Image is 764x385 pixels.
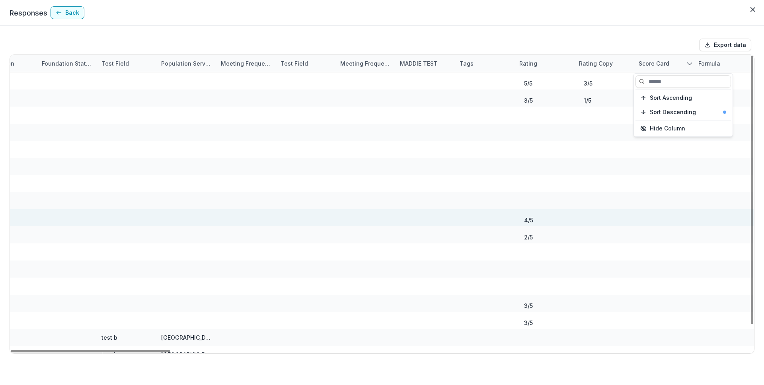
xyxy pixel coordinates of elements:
p: 4 / 5 [524,216,533,224]
div: Meeting Frequency [216,55,276,72]
p: 3 / 5 [524,319,533,327]
div: Formula [694,59,725,68]
div: Rating [515,55,574,72]
button: Back [51,6,84,19]
button: Sort Descending [635,106,731,119]
div: [GEOGRAPHIC_DATA] [161,350,211,359]
div: Population Served [156,59,216,68]
button: Sort Ascending [635,91,731,104]
button: Hide Column [635,122,731,135]
div: test field [97,55,156,72]
button: Export data [699,39,751,51]
div: Foundation Status Code [37,55,97,72]
span: Sort Descending [650,109,696,116]
div: Test field [276,55,335,72]
div: Tags [455,55,515,72]
svg: sorted descending [686,60,693,67]
div: Meeting Frequency [335,59,395,68]
p: 5 / 5 [524,79,532,87]
div: [GEOGRAPHIC_DATA] [161,333,211,342]
p: 2 / 5 [524,233,533,241]
div: Score Card [634,55,694,72]
div: Foundation Status Code [37,59,97,68]
div: Test field [276,59,313,68]
div: Score Card [634,59,674,68]
div: Meeting Frequency [335,55,395,72]
div: Tags [455,59,478,68]
div: test field [97,59,134,68]
div: test b [101,333,117,342]
div: Rating Copy [574,55,634,72]
div: MADDIE TEST [395,55,455,72]
p: 3 / 5 [584,79,592,87]
div: Formula [694,55,753,72]
p: 3 / 5 [524,301,533,310]
p: 3 / 5 [524,96,533,105]
div: Rating [515,59,542,68]
p: Responses [10,8,47,18]
div: MADDIE TEST [395,59,442,68]
div: Meeting Frequency [216,59,276,68]
div: Population Served [156,55,216,72]
span: Sort Ascending [650,95,692,101]
button: Close [746,3,759,16]
div: Rating Copy [574,59,618,68]
p: 1 / 5 [584,96,591,105]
